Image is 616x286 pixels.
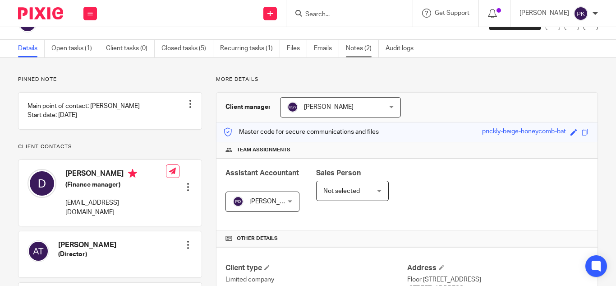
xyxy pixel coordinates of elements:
h3: Client manager [225,103,271,112]
img: Pixie [18,7,63,19]
a: Notes (2) [346,40,379,57]
p: [PERSON_NAME] [519,9,569,18]
p: Pinned note [18,76,202,83]
div: prickly-beige-honeycomb-bat [482,127,566,137]
a: Emails [314,40,339,57]
a: Client tasks (0) [106,40,155,57]
img: svg%3E [574,6,588,21]
span: Not selected [323,188,360,194]
img: svg%3E [28,240,49,262]
h5: (Finance manager) [65,180,166,189]
p: Master code for secure communications and files [223,127,379,136]
h5: (Director) [58,250,116,259]
p: [EMAIL_ADDRESS][DOMAIN_NAME] [65,198,166,217]
h4: Client type [225,263,407,273]
img: svg%3E [287,102,298,113]
i: Primary [128,169,137,178]
h4: [PERSON_NAME] [65,169,166,180]
a: Recurring tasks (1) [220,40,280,57]
img: svg%3E [28,169,56,198]
span: [PERSON_NAME] [304,104,354,110]
a: Details [18,40,45,57]
h4: Address [407,263,588,273]
p: Client contacts [18,143,202,150]
input: Search [304,11,386,19]
span: Other details [237,235,278,242]
p: More details [216,76,598,83]
span: Get Support [435,10,469,16]
img: svg%3E [233,196,244,207]
span: [PERSON_NAME] [249,198,299,205]
h4: [PERSON_NAME] [58,240,116,250]
p: Floor [STREET_ADDRESS] [407,275,588,284]
a: Closed tasks (5) [161,40,213,57]
a: Audit logs [386,40,420,57]
a: Open tasks (1) [51,40,99,57]
p: Limited company [225,275,407,284]
span: Sales Person [316,169,361,177]
span: Assistant Accountant [225,169,299,177]
a: Files [287,40,307,57]
span: Team assignments [237,146,290,154]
